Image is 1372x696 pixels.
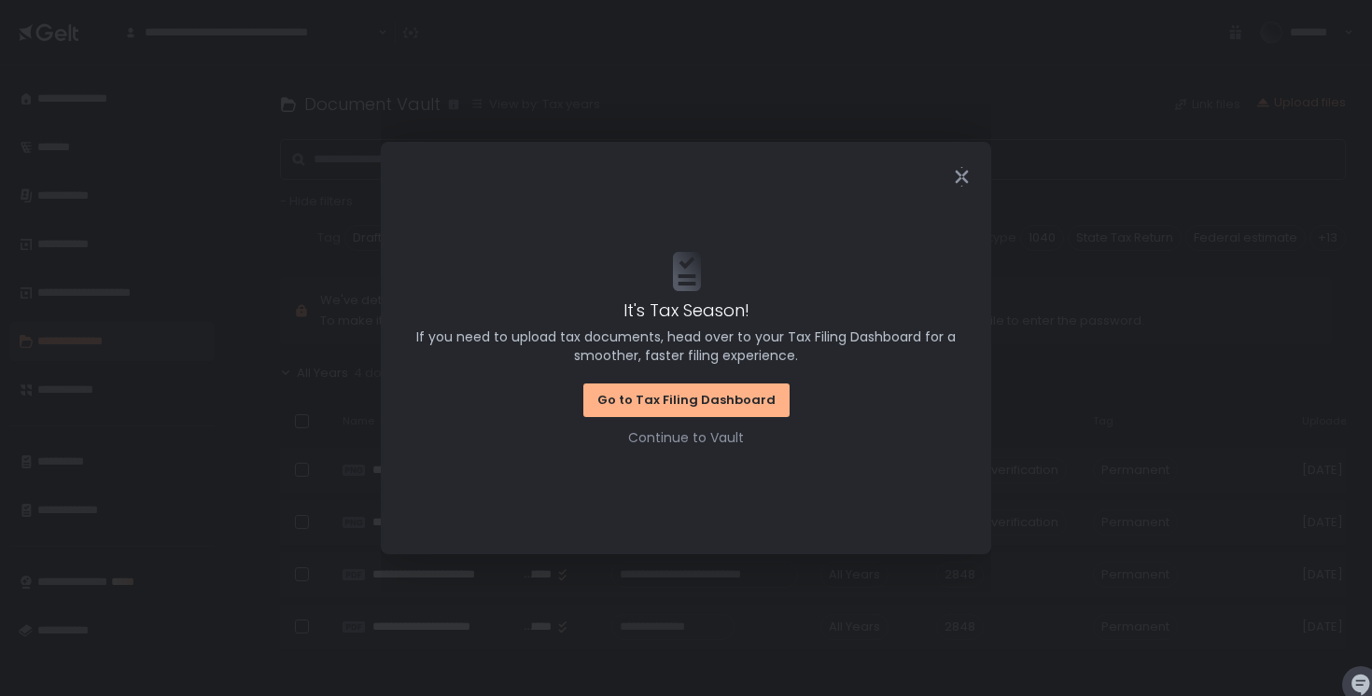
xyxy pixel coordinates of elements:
[628,428,744,447] button: Continue to Vault
[931,166,991,188] div: Close
[407,327,965,365] span: If you need to upload tax documents, head over to your Tax Filing Dashboard for a smoother, faste...
[583,383,790,417] button: Go to Tax Filing Dashboard
[597,392,776,409] div: Go to Tax Filing Dashboard
[623,298,749,323] span: It's Tax Season!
